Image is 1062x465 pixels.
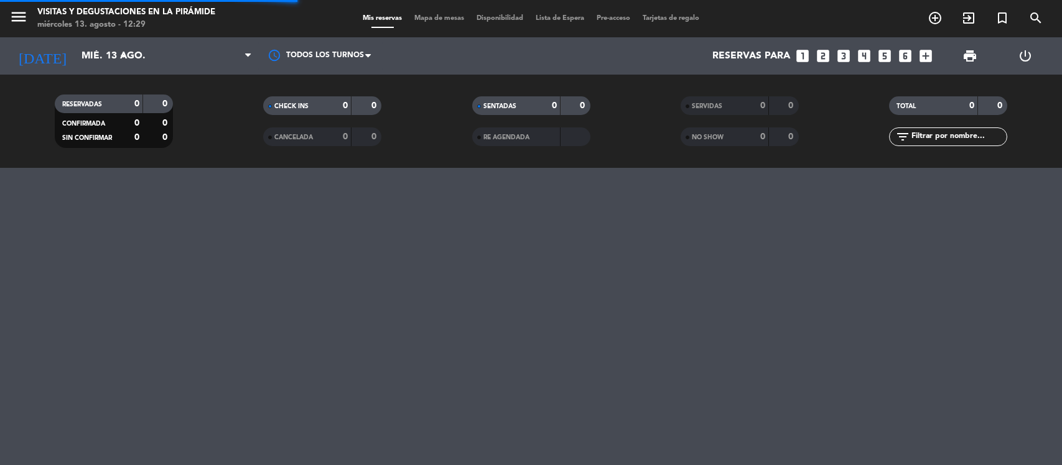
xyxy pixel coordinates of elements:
span: Reservas para [712,50,790,62]
strong: 0 [552,101,557,110]
strong: 0 [162,119,170,127]
strong: 0 [343,101,348,110]
i: looks_one [794,48,811,64]
i: add_circle_outline [928,11,943,25]
span: Mapa de mesas [408,15,470,22]
span: NO SHOW [692,134,724,140]
strong: 0 [134,99,139,108]
span: RESERVADAS [62,101,102,108]
button: menu [9,7,28,30]
i: turned_in_not [995,11,1010,25]
i: looks_4 [856,48,872,64]
strong: 0 [580,101,587,110]
strong: 0 [997,101,1005,110]
strong: 0 [134,119,139,127]
strong: 0 [760,132,765,141]
i: looks_6 [897,48,913,64]
div: LOG OUT [997,37,1053,75]
span: CONFIRMADA [62,121,105,127]
span: CANCELADA [274,134,313,140]
strong: 0 [134,133,139,142]
span: Lista de Espera [529,15,590,22]
i: looks_two [815,48,831,64]
i: add_box [918,48,934,64]
strong: 0 [969,101,974,110]
strong: 0 [162,99,170,108]
i: power_settings_new [1018,48,1033,63]
i: menu [9,7,28,26]
span: SENTADAS [483,103,516,109]
span: Tarjetas de regalo [636,15,706,22]
span: Pre-acceso [590,15,636,22]
strong: 0 [343,132,348,141]
span: Mis reservas [356,15,408,22]
strong: 0 [371,132,379,141]
span: CHECK INS [274,103,309,109]
span: TOTAL [897,103,916,109]
span: RE AGENDADA [483,134,529,140]
strong: 0 [760,101,765,110]
i: arrow_drop_down [116,48,131,63]
input: Filtrar por nombre... [910,130,1007,144]
i: looks_5 [877,48,893,64]
i: filter_list [895,129,910,144]
i: looks_3 [836,48,852,64]
span: print [962,48,977,63]
span: SIN CONFIRMAR [62,135,112,141]
span: SERVIDAS [692,103,722,109]
strong: 0 [788,101,796,110]
strong: 0 [371,101,379,110]
div: Visitas y degustaciones en La Pirámide [37,6,215,19]
i: exit_to_app [961,11,976,25]
i: [DATE] [9,42,75,70]
div: miércoles 13. agosto - 12:29 [37,19,215,31]
strong: 0 [162,133,170,142]
i: search [1028,11,1043,25]
span: Disponibilidad [470,15,529,22]
strong: 0 [788,132,796,141]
